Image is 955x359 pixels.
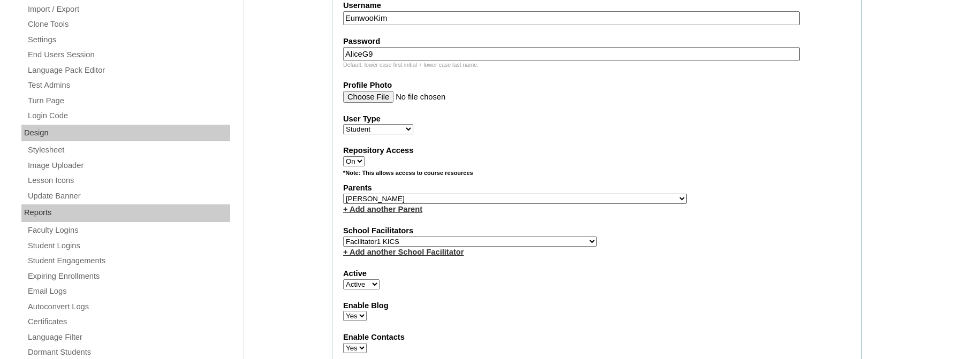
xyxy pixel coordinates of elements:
[343,145,851,156] label: Repository Access
[27,189,230,203] a: Update Banner
[27,224,230,237] a: Faculty Logins
[343,248,464,256] a: + Add another School Facilitator
[27,109,230,123] a: Login Code
[27,300,230,314] a: Autoconvert Logs
[27,239,230,253] a: Student Logins
[27,270,230,283] a: Expiring Enrollments
[343,36,851,47] label: Password
[343,268,851,279] label: Active
[27,94,230,108] a: Turn Page
[27,285,230,298] a: Email Logs
[21,125,230,142] div: Design
[27,18,230,31] a: Clone Tools
[343,80,851,91] label: Profile Photo
[343,332,851,343] label: Enable Contacts
[27,48,230,62] a: End Users Session
[343,113,851,125] label: User Type
[27,79,230,92] a: Test Admins
[343,182,851,194] label: Parents
[27,331,230,344] a: Language Filter
[27,159,230,172] a: Image Uploader
[343,300,851,311] label: Enable Blog
[27,254,230,268] a: Student Engagements
[343,169,851,182] div: *Note: This allows access to course resources
[27,346,230,359] a: Dormant Students
[27,143,230,157] a: Stylesheet
[27,315,230,329] a: Certificates
[21,204,230,221] div: Reports
[27,33,230,47] a: Settings
[27,64,230,77] a: Language Pack Editor
[343,61,851,69] div: Default: lower case first initial + lower case last name.
[27,3,230,16] a: Import / Export
[27,174,230,187] a: Lesson Icons
[343,205,422,213] a: + Add another Parent
[343,225,851,236] label: School Facilitators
